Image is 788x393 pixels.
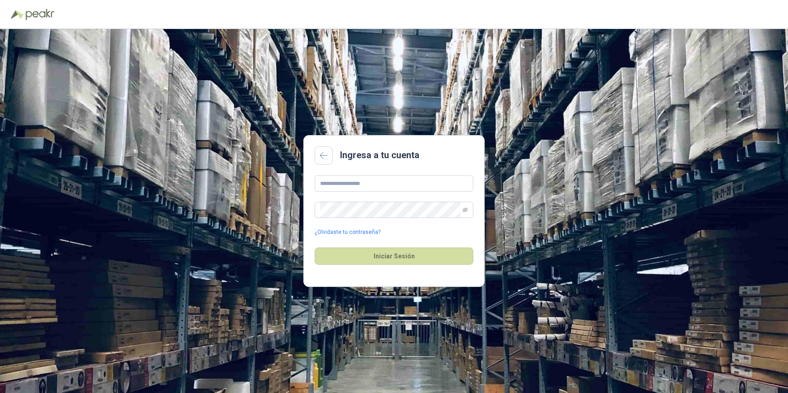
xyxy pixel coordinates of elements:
img: Logo [11,10,24,19]
button: Iniciar Sesión [315,247,473,265]
a: ¿Olvidaste tu contraseña? [315,228,380,237]
h2: Ingresa a tu cuenta [340,148,419,162]
span: eye-invisible [462,207,468,213]
img: Peakr [25,9,54,20]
